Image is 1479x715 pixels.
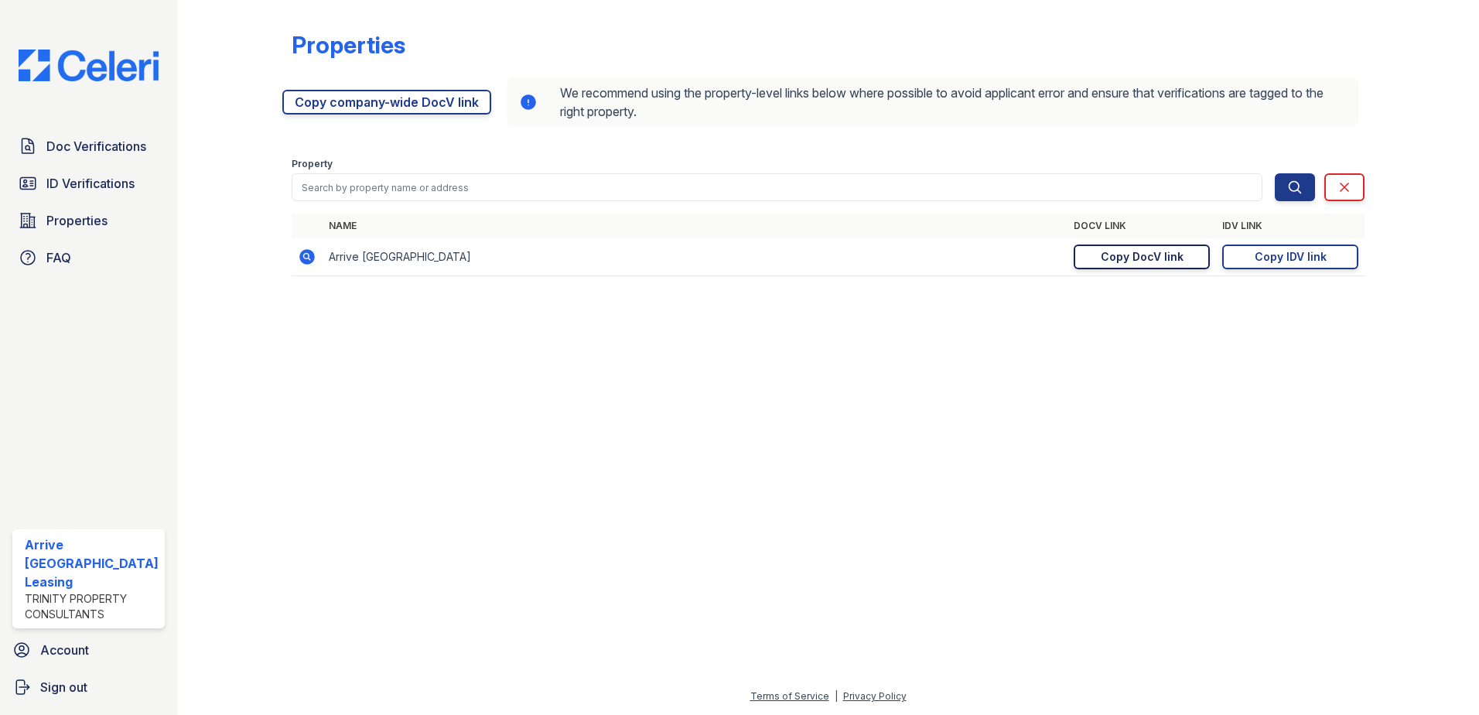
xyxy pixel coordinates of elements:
a: Account [6,635,171,665]
a: Sign out [6,672,171,703]
th: IDV Link [1216,214,1365,238]
a: Copy DocV link [1074,245,1210,269]
a: Doc Verifications [12,131,165,162]
span: Account [40,641,89,659]
div: | [835,690,838,702]
a: ID Verifications [12,168,165,199]
a: Privacy Policy [843,690,907,702]
a: Terms of Service [750,690,829,702]
a: Properties [12,205,165,236]
a: FAQ [12,242,165,273]
th: Name [323,214,1068,238]
a: Copy company-wide DocV link [282,90,491,115]
div: Trinity Property Consultants [25,591,159,622]
a: Copy IDV link [1222,245,1358,269]
div: Properties [292,31,405,59]
input: Search by property name or address [292,173,1263,201]
div: Copy DocV link [1101,249,1184,265]
img: CE_Logo_Blue-a8612792a0a2168367f1c8372b55b34899dd931a85d93a1a3d3e32e68fde9ad4.png [6,50,171,81]
div: Copy IDV link [1255,249,1327,265]
span: Sign out [40,678,87,696]
span: Doc Verifications [46,137,146,156]
th: DocV Link [1067,214,1216,238]
label: Property [292,158,333,170]
div: We recommend using the property-level links below where possible to avoid applicant error and ens... [507,77,1359,127]
td: Arrive [GEOGRAPHIC_DATA] [323,238,1068,276]
span: FAQ [46,248,71,267]
span: ID Verifications [46,174,135,193]
div: Arrive [GEOGRAPHIC_DATA] Leasing [25,535,159,591]
span: Properties [46,211,108,230]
